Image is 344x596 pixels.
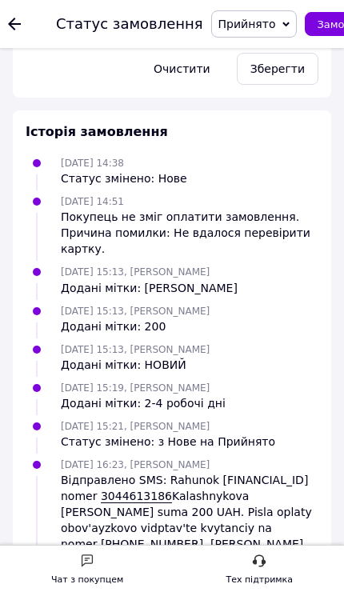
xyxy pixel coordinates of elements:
div: Відправлено SMS: Rahunok [FINANCIAL_ID] nomer Kalashnykova [PERSON_NAME] suma 200 UAH. Pisla opla... [61,472,318,568]
button: Очистити [140,53,224,85]
div: Додані мітки: [PERSON_NAME] [61,280,238,296]
span: [DATE] 15:21, [PERSON_NAME] [61,421,210,432]
span: [DATE] 15:13, [PERSON_NAME] [61,344,210,355]
span: [DATE] 14:38 [61,158,124,169]
div: Додані мітки: 2-4 робочі дні [61,395,226,411]
div: Повернутися назад [8,16,21,32]
span: [DATE] 15:19, [PERSON_NAME] [61,382,210,394]
div: Статус замовлення [56,16,203,32]
div: Додані мітки: 200 [61,318,210,334]
div: Додані мітки: НОВИЙ [61,357,210,373]
span: Прийнято [218,18,276,30]
span: [DATE] 16:23, [PERSON_NAME] [61,459,210,470]
div: Статус змінено: з Нове на Прийнято [61,434,275,450]
span: Історія замовлення [26,124,168,139]
span: [DATE] 15:13, [PERSON_NAME] [61,306,210,317]
div: Тех підтримка [226,572,293,588]
span: [DATE] 14:51 [61,196,124,207]
span: [DATE] 15:13, [PERSON_NAME] [61,266,210,278]
div: Чат з покупцем [51,572,123,588]
div: Покупець не зміг оплатити замовлення. Причина помилки: Не вдалося перевірити картку. [61,209,318,257]
div: Статус змінено: Нове [61,170,187,186]
button: Зберегти [237,53,318,85]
